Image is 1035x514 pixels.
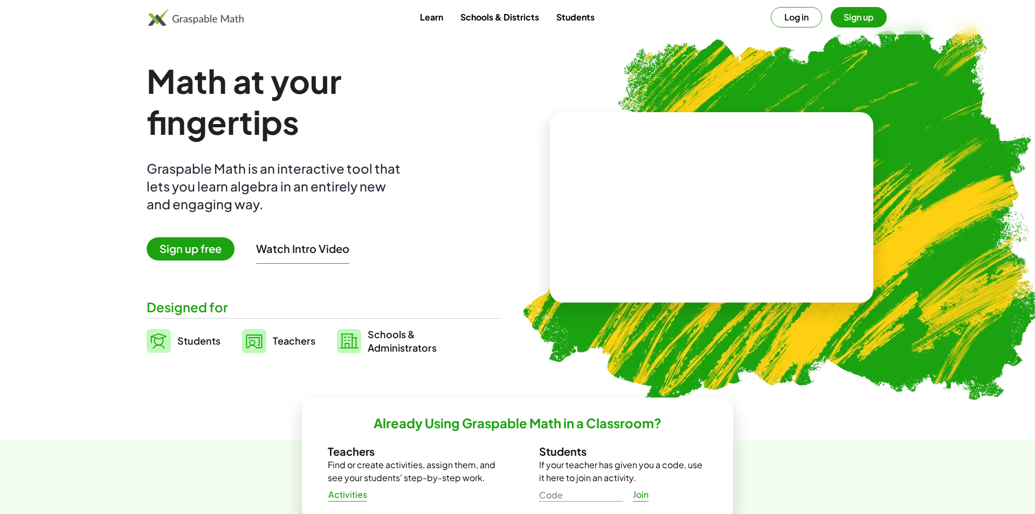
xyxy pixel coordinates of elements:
[771,7,822,28] button: Log in
[147,329,171,353] img: svg%3e
[273,334,315,347] span: Teachers
[452,7,548,27] a: Schools & Districts
[147,327,220,354] a: Students
[328,489,367,501] span: Activities
[368,327,437,354] span: Schools & Administrators
[411,7,452,27] a: Learn
[242,329,266,353] img: svg%3e
[539,458,707,484] p: If your teacher has given you a code, use it here to join an activity.
[623,485,658,504] a: Join
[632,489,648,501] span: Join
[147,60,489,142] h1: Math at your fingertips
[177,334,220,347] span: Students
[631,167,792,248] video: What is this? This is dynamic math notation. Dynamic math notation plays a central role in how Gr...
[147,160,405,213] div: Graspable Math is an interactive tool that lets you learn algebra in an entirely new and engaging...
[337,327,437,354] a: Schools &Administrators
[242,327,315,354] a: Teachers
[328,458,496,484] p: Find or create activities, assign them, and see your students' step-by-step work.
[147,298,500,316] div: Designed for
[337,329,361,353] img: svg%3e
[328,444,496,458] h3: Teachers
[539,444,707,458] h3: Students
[147,237,234,261] span: Sign up free
[831,7,887,28] button: Sign up
[319,485,376,504] a: Activities
[374,415,661,431] h2: Already Using Graspable Math in a Classroom?
[548,7,603,27] a: Students
[256,242,349,256] button: Watch Intro Video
